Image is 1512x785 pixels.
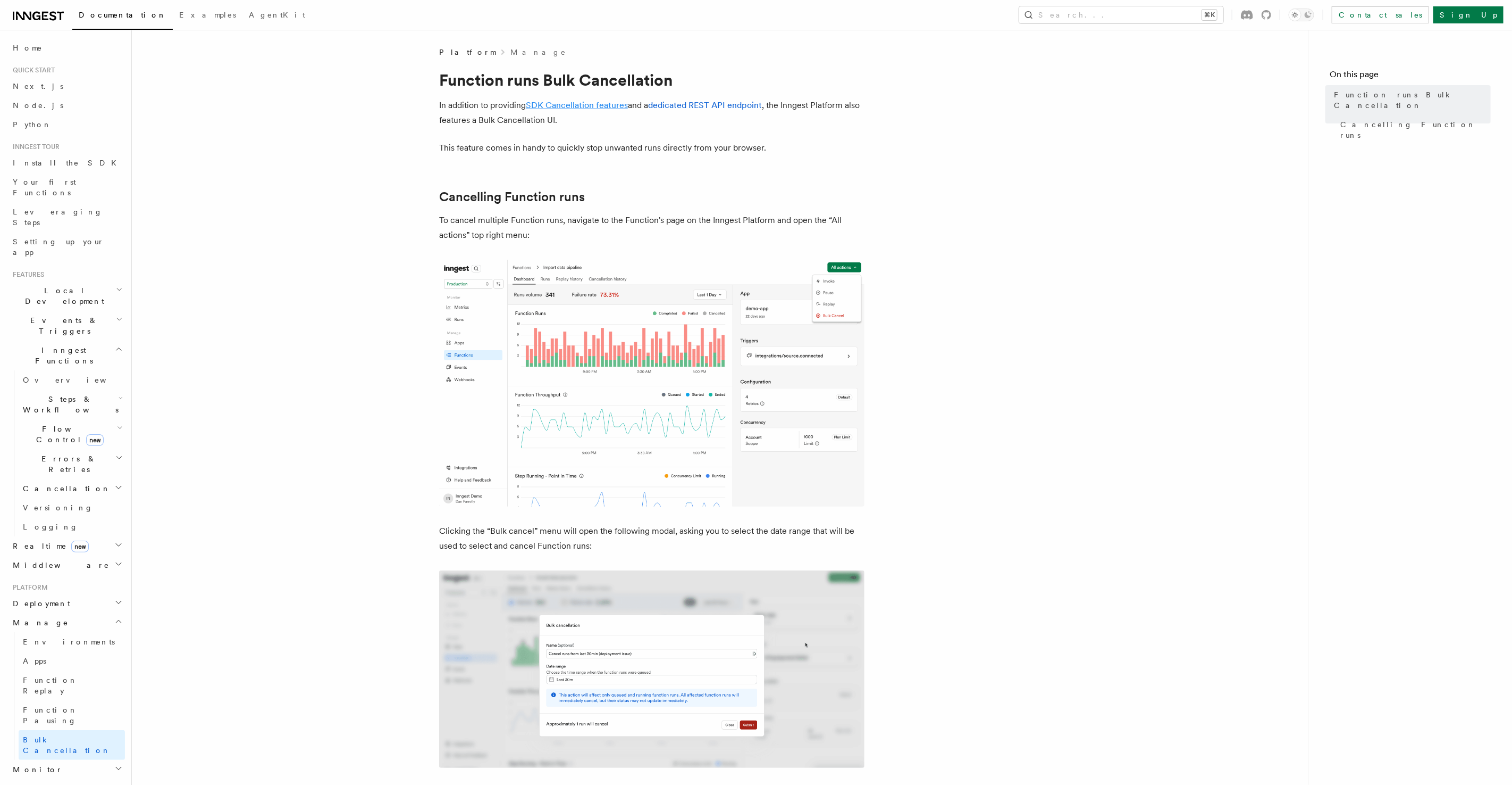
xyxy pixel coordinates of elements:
span: Features [9,270,44,279]
span: Function Replay [23,676,78,695]
span: Events & Triggers [9,315,116,336]
span: Local Development [9,285,116,307]
button: Deployment [9,594,125,613]
img: The Bulk cancel modal is composed, from top to bottom, of an input to name the cancellation proce... [439,571,864,768]
span: Node.js [13,101,63,110]
div: Inngest Functions [9,370,125,536]
p: To cancel multiple Function runs, navigate to the Function's page on the Inngest Platform and ope... [439,213,864,243]
a: Examples [173,3,242,29]
a: Function Pausing [19,700,125,730]
span: Deployment [9,598,70,609]
span: Apps [23,657,46,665]
button: Cancellation [19,479,125,498]
span: Versioning [23,503,93,512]
h1: Function runs Bulk Cancellation [439,70,864,89]
button: Toggle dark mode [1289,9,1314,21]
p: Clicking the “Bulk cancel” menu will open the following modal, asking you to select the date rang... [439,524,864,553]
a: Versioning [19,498,125,517]
a: Cancelling Function runs [439,189,585,204]
a: Logging [19,517,125,536]
span: Install the SDK [13,159,123,167]
span: Platform [439,47,495,57]
a: Documentation [72,3,173,30]
button: Events & Triggers [9,311,125,341]
span: Function Pausing [23,706,78,725]
span: new [86,434,104,446]
a: Apps [19,651,125,671]
a: Cancelling Function runs [1336,115,1491,145]
a: Bulk Cancellation [19,730,125,760]
span: Leveraging Steps [13,208,103,227]
span: Steps & Workflows [19,394,119,415]
a: Next.js [9,77,125,96]
span: AgentKit [249,11,305,19]
button: Errors & Retries [19,449,125,479]
span: Realtime [9,541,89,551]
a: AgentKit [242,3,312,29]
span: Inngest Functions [9,345,115,366]
a: Node.js [9,96,125,115]
img: The bulk cancellation button can be found from a Function page, in the top right menu. [439,260,864,507]
span: Inngest tour [9,143,60,151]
span: Cancelling Function runs [1340,119,1491,141]
span: Function runs Bulk Cancellation [1334,89,1491,111]
span: Errors & Retries [19,453,115,475]
p: This feature comes in handy to quickly stop unwanted runs directly from your browser. [439,141,864,155]
span: Logging [23,523,78,531]
button: Monitor [9,760,125,779]
h4: On this page [1330,68,1491,85]
span: Environments [23,638,115,646]
span: Overview [23,376,132,384]
button: Inngest Functions [9,341,125,370]
button: Search...⌘K [1019,6,1223,23]
a: Contact sales [1332,6,1429,23]
p: In addition to providing and a , the Inngest Platform also features a Bulk Cancellation UI. [439,98,864,128]
a: dedicated REST API endpoint [648,100,762,110]
span: Home [13,43,43,53]
a: Home [9,38,125,57]
span: Middleware [9,560,110,571]
a: Sign Up [1433,6,1503,23]
span: Next.js [13,82,63,90]
a: Python [9,115,125,134]
span: Documentation [79,11,166,19]
span: Python [13,120,52,129]
a: Overview [19,370,125,390]
a: Function runs Bulk Cancellation [1330,85,1491,115]
div: Manage [9,632,125,760]
kbd: ⌘K [1202,10,1217,20]
span: Your first Functions [13,178,76,197]
span: new [71,541,89,552]
button: Flow Controlnew [19,419,125,449]
button: Local Development [9,281,125,311]
span: Bulk Cancellation [23,736,111,755]
a: Manage [510,47,567,57]
span: Examples [179,11,236,19]
button: Realtimenew [9,536,125,556]
span: Monitor [9,764,63,775]
button: Manage [9,613,125,632]
a: Install the SDK [9,153,125,172]
a: SDK Cancellation features [526,100,628,110]
span: Setting up your app [13,237,104,257]
span: Platform [9,583,48,592]
button: Middleware [9,556,125,575]
a: Your first Functions [9,172,125,202]
span: Quick start [9,66,55,75]
a: Setting up your app [9,232,125,262]
span: Manage [9,617,69,628]
a: Leveraging Steps [9,202,125,232]
a: Function Replay [19,671,125,700]
span: Flow Control [19,424,117,445]
span: Cancellation [19,483,111,494]
a: Environments [19,632,125,651]
button: Steps & Workflows [19,390,125,419]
